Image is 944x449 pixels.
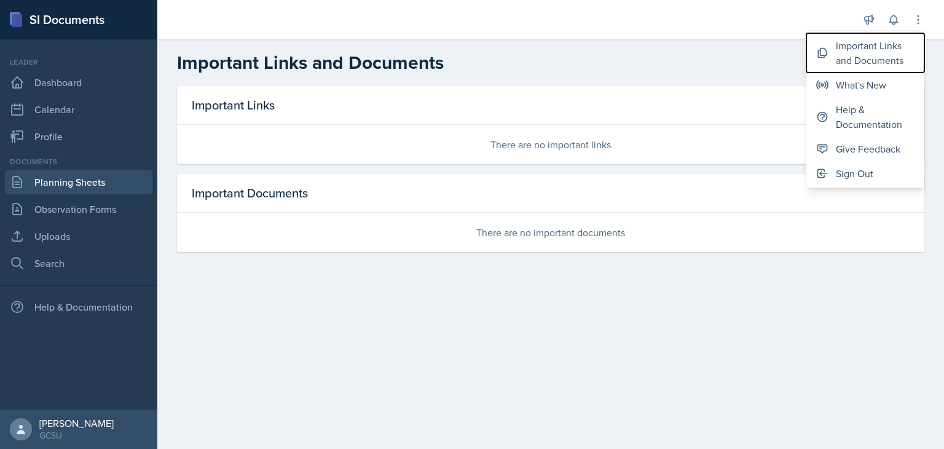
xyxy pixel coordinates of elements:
div: There are no important links [177,125,924,164]
div: Sign Out [836,166,873,181]
div: What's New [836,77,886,92]
button: What's New [806,73,924,97]
div: There are no important documents [177,213,924,252]
button: Sign Out [806,161,924,186]
span: Important Documents [192,184,308,202]
div: Documents [5,156,152,167]
a: Profile [5,124,152,149]
div: GCSU [39,429,114,442]
h2: Important Links and Documents [177,52,924,74]
button: Give Feedback [806,137,924,161]
a: Search [5,251,152,276]
a: Dashboard [5,70,152,95]
button: Help & Documentation [806,97,924,137]
div: [PERSON_NAME] [39,417,114,429]
span: Important Links [192,96,275,114]
a: Uploads [5,224,152,248]
div: Help & Documentation [836,102,914,132]
a: Planning Sheets [5,170,152,194]
a: Observation Forms [5,197,152,221]
div: Leader [5,57,152,68]
button: Important Links and Documents [806,33,924,73]
div: Give Feedback [836,141,900,156]
a: Calendar [5,97,152,122]
div: Important Links and Documents [836,38,914,68]
div: Help & Documentation [5,295,152,319]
